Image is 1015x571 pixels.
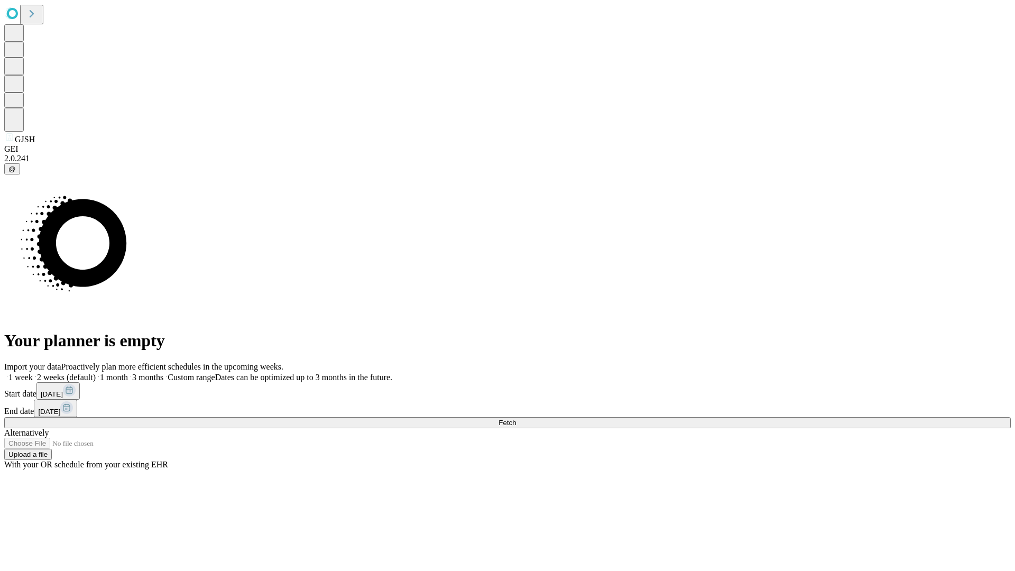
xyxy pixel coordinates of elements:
span: [DATE] [38,408,60,416]
span: Proactively plan more efficient schedules in the upcoming weeks. [61,362,283,371]
span: Fetch [499,419,516,427]
h1: Your planner is empty [4,331,1011,351]
div: Start date [4,382,1011,400]
button: [DATE] [36,382,80,400]
span: Custom range [168,373,215,382]
span: 2 weeks (default) [37,373,96,382]
button: Fetch [4,417,1011,428]
span: 1 month [100,373,128,382]
span: @ [8,165,16,173]
span: [DATE] [41,390,63,398]
span: GJSH [15,135,35,144]
button: @ [4,163,20,174]
span: Alternatively [4,428,49,437]
div: End date [4,400,1011,417]
button: Upload a file [4,449,52,460]
span: 3 months [132,373,163,382]
div: GEI [4,144,1011,154]
div: 2.0.241 [4,154,1011,163]
span: 1 week [8,373,33,382]
span: Dates can be optimized up to 3 months in the future. [215,373,392,382]
span: Import your data [4,362,61,371]
button: [DATE] [34,400,77,417]
span: With your OR schedule from your existing EHR [4,460,168,469]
